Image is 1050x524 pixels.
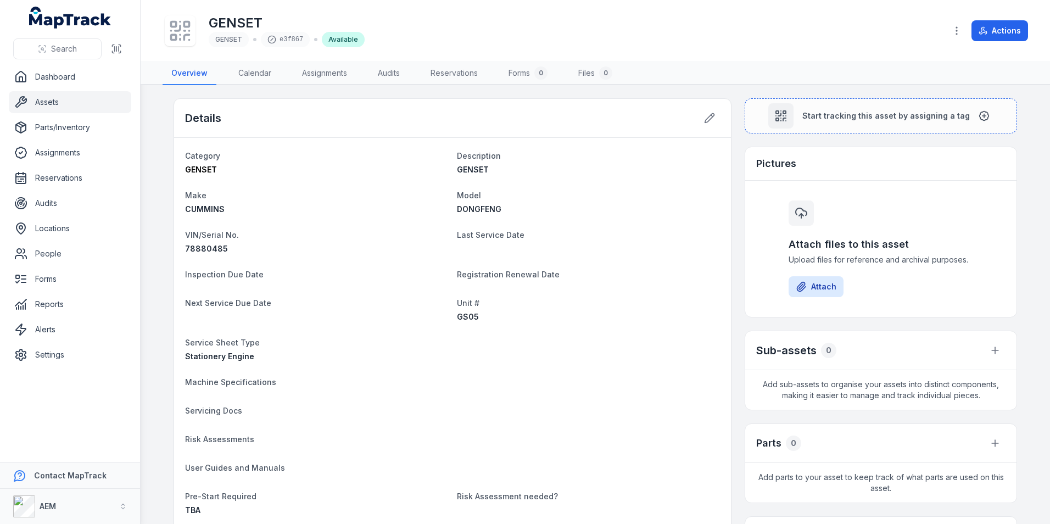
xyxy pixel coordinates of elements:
[51,43,77,54] span: Search
[185,406,242,415] span: Servicing Docs
[9,91,131,113] a: Assets
[802,110,970,121] span: Start tracking this asset by assigning a tag
[185,377,276,387] span: Machine Specifications
[9,218,131,239] a: Locations
[569,62,621,85] a: Files0
[457,204,501,214] span: DONGFENG
[185,151,220,160] span: Category
[185,352,254,361] span: Stationery Engine
[9,319,131,341] a: Alerts
[786,436,801,451] div: 0
[40,501,56,511] strong: AEM
[457,312,479,321] span: GS05
[322,32,365,47] div: Available
[9,293,131,315] a: Reports
[185,338,260,347] span: Service Sheet Type
[185,165,217,174] span: GENSET
[789,254,973,265] span: Upload files for reference and archival purposes.
[261,32,310,47] div: e3f867
[756,343,817,358] h2: Sub-assets
[369,62,409,85] a: Audits
[9,142,131,164] a: Assignments
[457,492,558,501] span: Risk Assessment needed?
[185,505,200,515] span: TBA
[457,270,560,279] span: Registration Renewal Date
[457,230,524,239] span: Last Service Date
[534,66,548,80] div: 0
[34,471,107,480] strong: Contact MapTrack
[745,463,1017,503] span: Add parts to your asset to keep track of what parts are used on this asset.
[9,268,131,290] a: Forms
[185,463,285,472] span: User Guides and Manuals
[9,344,131,366] a: Settings
[745,98,1017,133] button: Start tracking this asset by assigning a tag
[422,62,487,85] a: Reservations
[230,62,280,85] a: Calendar
[293,62,356,85] a: Assignments
[209,14,365,32] h1: GENSET
[9,167,131,189] a: Reservations
[745,370,1017,410] span: Add sub-assets to organise your assets into distinct components, making it easier to manage and t...
[756,156,796,171] h3: Pictures
[821,343,836,358] div: 0
[215,35,242,43] span: GENSET
[500,62,556,85] a: Forms0
[789,276,844,297] button: Attach
[9,66,131,88] a: Dashboard
[29,7,111,29] a: MapTrack
[9,116,131,138] a: Parts/Inventory
[599,66,612,80] div: 0
[185,204,225,214] span: CUMMINS
[457,165,489,174] span: GENSET
[971,20,1028,41] button: Actions
[185,191,206,200] span: Make
[9,192,131,214] a: Audits
[185,434,254,444] span: Risk Assessments
[163,62,216,85] a: Overview
[185,244,228,253] span: 78880485
[185,298,271,308] span: Next Service Due Date
[789,237,973,252] h3: Attach files to this asset
[457,151,501,160] span: Description
[185,230,239,239] span: VIN/Serial No.
[9,243,131,265] a: People
[185,270,264,279] span: Inspection Due Date
[185,492,256,501] span: Pre-Start Required
[457,191,481,200] span: Model
[13,38,102,59] button: Search
[756,436,781,451] h3: Parts
[185,110,221,126] h2: Details
[457,298,479,308] span: Unit #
